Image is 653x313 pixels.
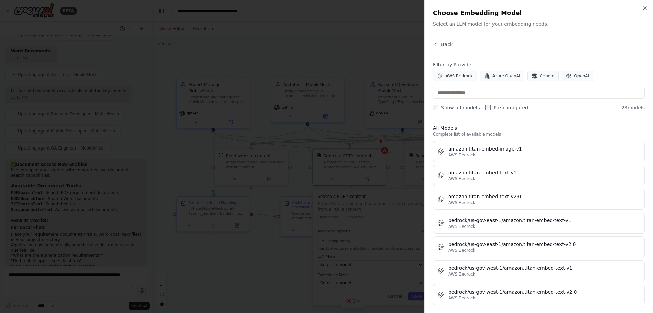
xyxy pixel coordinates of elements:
span: AWS Bedrock [448,224,475,229]
span: 23 models [621,104,645,111]
button: amazon.titan-embed-image-v1AWS Bedrock [433,141,645,162]
p: Select an LLM model for your embedding needs. [433,20,645,27]
h2: Choose Embedding Model [433,8,645,18]
p: Complete list of available models [433,131,645,137]
span: AWS Bedrock [448,200,475,205]
div: amazon.titan-embed-text-v1 [448,169,640,176]
button: Cohere [527,71,559,81]
div: bedrock/us-gov-west-1/amazon.titan-embed-text-v2:0 [448,288,640,295]
input: Pre-configured [485,105,491,110]
button: bedrock/us-gov-east-1/amazon.titan-embed-text-v2:0AWS Bedrock [433,236,645,257]
div: amazon.titan-embed-text-v2:0 [448,193,640,200]
h4: Filter by Provider [433,61,645,68]
button: bedrock/us-gov-west-1/amazon.titan-embed-text-v2:0AWS Bedrock [433,284,645,305]
button: AWS Bedrock [433,71,477,81]
button: OpenAI [562,71,593,81]
button: amazon.titan-embed-text-v2:0AWS Bedrock [433,189,645,210]
label: Show all models [433,104,480,111]
span: Back [441,41,453,48]
button: bedrock/us-gov-east-1/amazon.titan-embed-text-v1AWS Bedrock [433,213,645,234]
div: bedrock/us-gov-west-1/amazon.titan-embed-text-v1 [448,265,640,271]
button: bedrock/us-gov-west-1/amazon.titan-embed-text-v1AWS Bedrock [433,260,645,281]
span: AWS Bedrock [448,248,475,253]
div: bedrock/us-gov-east-1/amazon.titan-embed-text-v1 [448,217,640,224]
span: AWS Bedrock [448,176,475,182]
span: AWS Bedrock [448,271,475,277]
label: Pre-configured [485,104,528,111]
span: Cohere [540,73,554,79]
input: Show all models [433,105,438,110]
div: bedrock/us-gov-east-1/amazon.titan-embed-text-v2:0 [448,241,640,248]
button: amazon.titan-embed-text-v1AWS Bedrock [433,165,645,186]
span: OpenAI [574,73,589,79]
span: AWS Bedrock [446,73,473,79]
span: AWS Bedrock [448,152,475,158]
span: AWS Bedrock [448,295,475,301]
div: amazon.titan-embed-image-v1 [448,145,640,152]
h3: All Models [433,125,645,131]
span: Azure OpenAI [492,73,520,79]
button: Azure OpenAI [480,71,525,81]
button: Back [433,41,453,48]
